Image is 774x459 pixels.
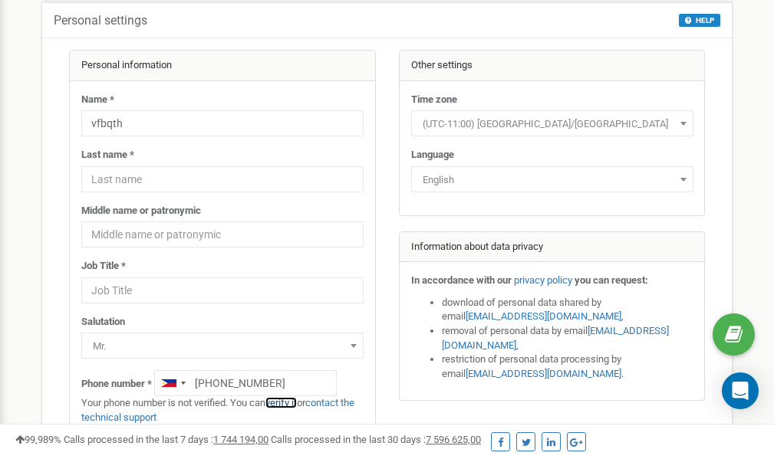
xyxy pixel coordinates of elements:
[442,296,693,324] li: download of personal data shared by email ,
[442,325,669,351] a: [EMAIL_ADDRESS][DOMAIN_NAME]
[411,274,512,286] strong: In accordance with our
[81,110,364,136] input: Name
[70,51,375,81] div: Personal information
[155,371,190,395] div: Telephone country code
[442,324,693,352] li: removal of personal data by email ,
[411,93,457,107] label: Time zone
[722,372,759,409] div: Open Intercom Messenger
[466,310,621,322] a: [EMAIL_ADDRESS][DOMAIN_NAME]
[514,274,572,286] a: privacy policy
[426,434,481,445] u: 7 596 625,00
[400,232,705,263] div: Information about data privacy
[64,434,268,445] span: Calls processed in the last 7 days :
[81,396,364,425] p: Your phone number is not verified. You can or
[81,221,364,248] input: Middle name or patronymic
[81,277,364,303] input: Job Title
[417,113,688,135] span: (UTC-11:00) Pacific/Midway
[81,377,152,392] label: Phone number *
[81,259,126,274] label: Job Title *
[400,51,705,81] div: Other settings
[154,370,337,396] input: +1-800-555-55-55
[417,169,688,191] span: English
[54,14,147,28] h5: Personal settings
[87,336,358,357] span: Mr.
[679,14,720,27] button: HELP
[81,397,354,423] a: contact the technical support
[81,166,364,192] input: Last name
[442,352,693,381] li: restriction of personal data processing by email .
[575,274,648,286] strong: you can request:
[81,148,134,162] label: Last name *
[81,204,201,218] label: Middle name or patronymic
[411,110,693,136] span: (UTC-11:00) Pacific/Midway
[411,166,693,192] span: English
[271,434,481,445] span: Calls processed in the last 30 days :
[81,315,125,329] label: Salutation
[411,148,454,162] label: Language
[15,434,61,445] span: 99,989%
[81,93,114,107] label: Name *
[265,397,297,408] a: verify it
[466,368,621,379] a: [EMAIL_ADDRESS][DOMAIN_NAME]
[213,434,268,445] u: 1 744 194,00
[81,333,364,359] span: Mr.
